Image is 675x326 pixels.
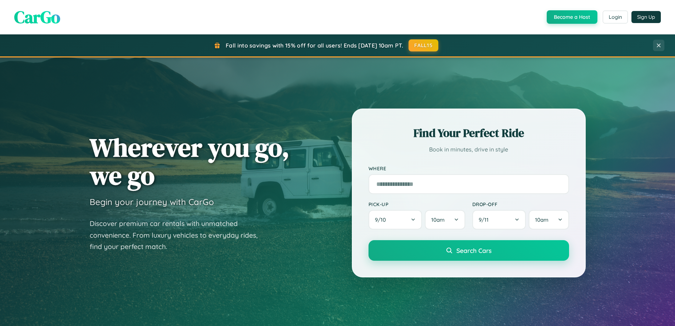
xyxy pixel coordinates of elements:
[529,210,569,230] button: 10am
[90,197,214,207] h3: Begin your journey with CarGo
[90,218,267,253] p: Discover premium car rentals with unmatched convenience. From luxury vehicles to everyday rides, ...
[472,201,569,207] label: Drop-off
[369,125,569,141] h2: Find Your Perfect Ride
[409,39,438,51] button: FALL15
[472,210,526,230] button: 9/11
[369,144,569,155] p: Book in minutes, drive in style
[369,165,569,171] label: Where
[375,216,389,223] span: 9 / 10
[14,5,60,29] span: CarGo
[369,240,569,261] button: Search Cars
[547,10,597,24] button: Become a Host
[369,210,422,230] button: 9/10
[425,210,465,230] button: 10am
[431,216,445,223] span: 10am
[456,247,491,254] span: Search Cars
[631,11,661,23] button: Sign Up
[369,201,465,207] label: Pick-up
[90,133,289,189] h1: Wherever you go, we go
[226,42,403,49] span: Fall into savings with 15% off for all users! Ends [DATE] 10am PT.
[535,216,549,223] span: 10am
[603,11,628,23] button: Login
[479,216,492,223] span: 9 / 11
